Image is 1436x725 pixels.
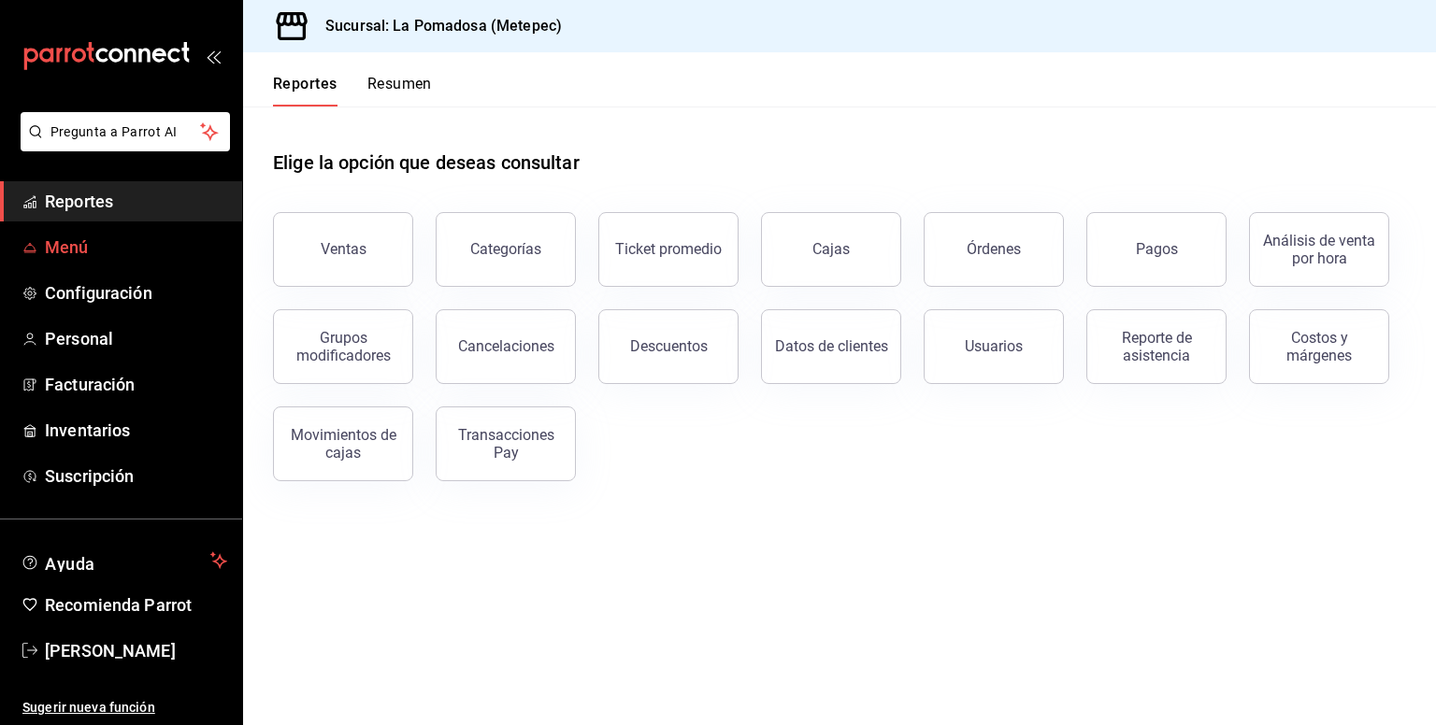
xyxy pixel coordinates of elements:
span: Personal [45,326,227,351]
span: Configuración [45,280,227,306]
span: Suscripción [45,463,227,489]
div: Pagos [1136,240,1178,258]
div: Cajas [812,238,851,261]
button: Grupos modificadores [273,309,413,384]
span: Reportes [45,189,227,214]
span: Sugerir nueva función [22,698,227,718]
div: Usuarios [965,337,1023,355]
div: navigation tabs [273,75,432,107]
div: Análisis de venta por hora [1261,232,1377,267]
button: Resumen [367,75,432,107]
span: Inventarios [45,418,227,443]
span: Recomienda Parrot [45,592,227,618]
div: Reporte de asistencia [1099,329,1214,364]
div: Descuentos [630,337,708,355]
button: Categorías [436,212,576,287]
div: Transacciones Pay [448,426,564,462]
h3: Sucursal: La Pomadosa (Metepec) [310,15,562,37]
button: Transacciones Pay [436,406,576,481]
button: Movimientos de cajas [273,406,413,481]
button: Ventas [273,212,413,287]
span: Facturación [45,372,227,397]
div: Grupos modificadores [285,329,401,364]
button: Usuarios [924,309,1064,384]
span: [PERSON_NAME] [45,638,227,663]
button: Costos y márgenes [1249,309,1389,384]
button: Pregunta a Parrot AI [21,112,230,151]
button: Reporte de asistencia [1086,309,1227,384]
button: Datos de clientes [761,309,901,384]
div: Costos y márgenes [1261,329,1377,364]
a: Cajas [761,212,901,287]
button: Reportes [273,75,337,107]
button: Órdenes [924,212,1064,287]
div: Ticket promedio [615,240,722,258]
div: Cancelaciones [458,337,554,355]
div: Órdenes [967,240,1021,258]
button: Cancelaciones [436,309,576,384]
span: Pregunta a Parrot AI [50,122,201,142]
span: Ayuda [45,549,203,572]
div: Ventas [321,240,366,258]
button: Pagos [1086,212,1227,287]
a: Pregunta a Parrot AI [13,135,230,155]
button: Descuentos [598,309,739,384]
h1: Elige la opción que deseas consultar [273,149,580,177]
div: Categorías [470,240,541,258]
button: Ticket promedio [598,212,739,287]
span: Menú [45,235,227,260]
div: Movimientos de cajas [285,426,401,462]
div: Datos de clientes [775,337,888,355]
button: open_drawer_menu [206,49,221,64]
button: Análisis de venta por hora [1249,212,1389,287]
